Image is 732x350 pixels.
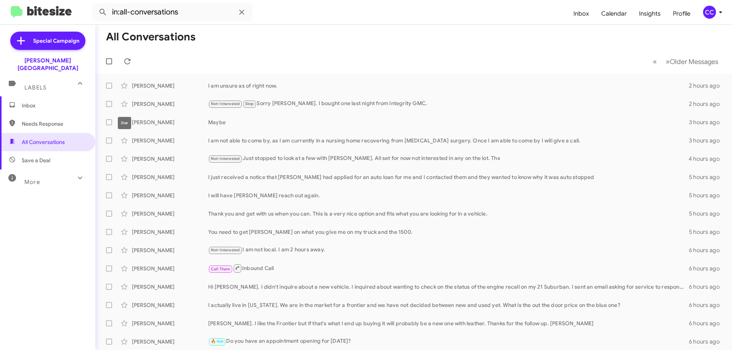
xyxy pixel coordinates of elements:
[211,339,224,344] span: 🔥 Hot
[132,320,208,327] div: [PERSON_NAME]
[689,265,726,272] div: 6 hours ago
[208,173,689,181] div: I just received a notice that [PERSON_NAME] had applied for an auto loan for me and I contacted t...
[132,155,208,163] div: [PERSON_NAME]
[703,6,716,19] div: CC
[132,338,208,345] div: [PERSON_NAME]
[208,154,689,163] div: Just stopped to look at a few with [PERSON_NAME]. All set for now not interested in any on the lo...
[648,54,661,69] button: Previous
[689,338,726,345] div: 6 hours ago
[208,99,689,108] div: Sorry [PERSON_NAME]. I bought one last night from Integrity GMC.
[595,3,633,25] a: Calendar
[211,156,240,161] span: Not-Interested
[132,118,208,126] div: [PERSON_NAME]
[118,117,131,129] div: Star
[567,3,595,25] a: Inbox
[633,3,667,25] a: Insights
[211,267,231,272] span: Call Them
[689,320,726,327] div: 6 hours ago
[132,301,208,309] div: [PERSON_NAME]
[208,192,689,199] div: I will have [PERSON_NAME] reach out again.
[33,37,79,45] span: Special Campaign
[653,57,657,66] span: «
[689,173,726,181] div: 5 hours ago
[132,192,208,199] div: [PERSON_NAME]
[208,246,689,254] div: I am not local. I am 2 hours away.
[132,82,208,89] div: [PERSON_NAME]
[666,57,670,66] span: »
[689,118,726,126] div: 3 hours ago
[132,173,208,181] div: [PERSON_NAME]
[689,100,726,108] div: 2 hours ago
[208,82,689,89] div: I am unsure as of right now.
[208,228,689,236] div: You need to get [PERSON_NAME] on what you give me on my truck and the 1500.
[697,6,724,19] button: CC
[10,32,85,50] a: Special Campaign
[670,58,718,66] span: Older Messages
[689,228,726,236] div: 5 hours ago
[689,283,726,291] div: 6 hours ago
[689,155,726,163] div: 4 hours ago
[22,102,87,109] span: Inbox
[132,228,208,236] div: [PERSON_NAME]
[689,246,726,254] div: 6 hours ago
[667,3,697,25] a: Profile
[661,54,723,69] button: Next
[689,210,726,217] div: 5 hours ago
[208,118,689,126] div: Maybe
[132,100,208,108] div: [PERSON_NAME]
[689,192,726,199] div: 5 hours ago
[689,137,726,144] div: 3 hours ago
[22,138,65,146] span: All Conversations
[24,84,47,91] span: Labels
[22,120,87,128] span: Needs Response
[689,82,726,89] div: 2 hours ago
[211,248,240,253] span: Not-Interested
[208,337,689,346] div: Do you have an appointment opening for [DATE]?
[132,265,208,272] div: [PERSON_NAME]
[689,301,726,309] div: 6 hours ago
[211,101,240,106] span: Not-Interested
[24,179,40,185] span: More
[106,31,196,43] h1: All Conversations
[132,246,208,254] div: [PERSON_NAME]
[22,157,50,164] span: Save a Deal
[208,210,689,217] div: Thank you and get with us when you can. This is a very nice option and fits what you are looking ...
[132,283,208,291] div: [PERSON_NAME]
[208,301,689,309] div: I actually live in [US_STATE]. We are in the market for a frontier and we have not decided betwee...
[208,137,689,144] div: I am not able to come by, as I am currently in a nursing home recovering from [MEDICAL_DATA] surg...
[208,264,689,273] div: Inbound Call
[208,320,689,327] div: [PERSON_NAME]. I like the Frontier but if that's what I end up buying it will probably be a new o...
[649,54,723,69] nav: Page navigation example
[208,283,689,291] div: Hi [PERSON_NAME]. I didn't inquire about a new vehicle. I inquired about wanting to check on the ...
[132,137,208,144] div: [PERSON_NAME]
[92,3,252,21] input: Search
[245,101,254,106] span: Stop
[132,210,208,217] div: [PERSON_NAME]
